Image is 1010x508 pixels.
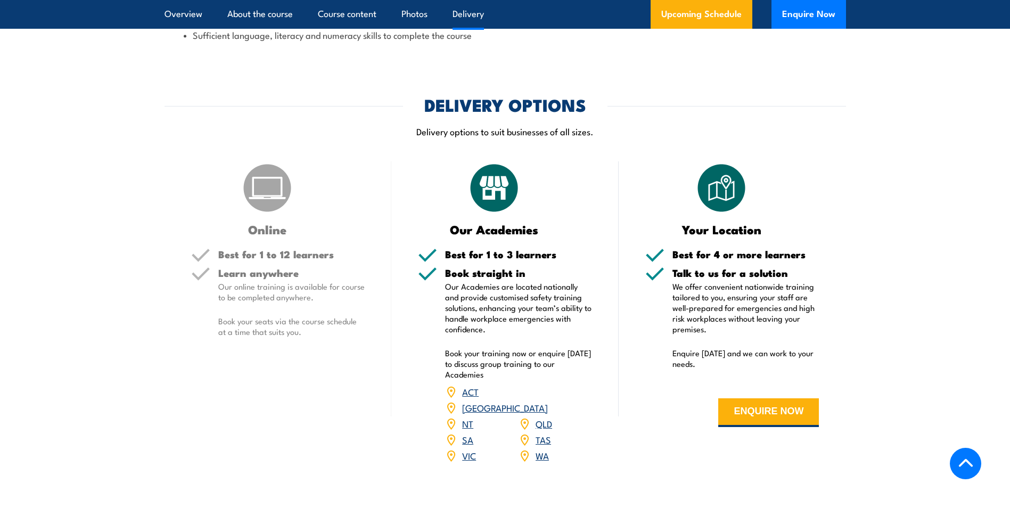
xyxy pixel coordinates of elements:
p: Delivery options to suit businesses of all sizes. [165,125,846,137]
a: QLD [536,417,552,430]
p: We offer convenient nationwide training tailored to you, ensuring your staff are well-prepared fo... [672,281,819,334]
h5: Talk to us for a solution [672,268,819,278]
button: ENQUIRE NOW [718,398,819,427]
h3: Our Academies [418,223,571,235]
h2: DELIVERY OPTIONS [424,97,586,112]
a: NT [462,417,473,430]
a: [GEOGRAPHIC_DATA] [462,401,548,414]
h3: Online [191,223,344,235]
p: Our online training is available for course to be completed anywhere. [218,281,365,302]
a: ACT [462,385,479,398]
p: Book your training now or enquire [DATE] to discuss group training to our Academies [445,348,592,380]
h5: Learn anywhere [218,268,365,278]
p: Enquire [DATE] and we can work to your needs. [672,348,819,369]
a: SA [462,433,473,446]
h5: Best for 1 to 12 learners [218,249,365,259]
a: WA [536,449,549,462]
h3: Your Location [645,223,798,235]
h5: Best for 4 or more learners [672,249,819,259]
p: Our Academies are located nationally and provide customised safety training solutions, enhancing ... [445,281,592,334]
a: VIC [462,449,476,462]
a: TAS [536,433,551,446]
h5: Best for 1 to 3 learners [445,249,592,259]
p: Book your seats via the course schedule at a time that suits you. [218,316,365,337]
h5: Book straight in [445,268,592,278]
li: Sufficient language, literacy and numeracy skills to complete the course [184,29,827,41]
